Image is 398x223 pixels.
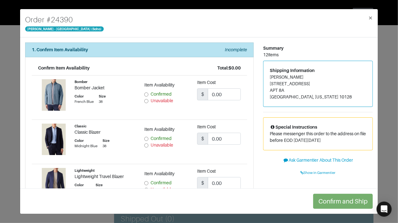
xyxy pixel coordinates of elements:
[151,187,173,192] span: Unavailable
[270,125,317,130] span: Special Instructions
[75,143,97,149] div: Midnight Blue
[270,74,366,100] address: [PERSON_NAME] [STREET_ADDRESS] APT 8A [GEOGRAPHIC_DATA], [US_STATE] 10128
[151,136,172,141] span: Confirmed
[38,65,90,71] div: Confirm Item Availability
[151,180,172,185] span: Confirmed
[270,131,366,144] p: Please messenger this order to the address on file before EOD [DATE][DATE]
[151,92,172,97] span: Confirmed
[75,168,135,173] div: Lightweight
[96,188,102,193] div: 38
[75,99,94,104] div: French Blue
[75,129,135,136] div: Classic Blazer
[75,79,135,85] div: Bomber
[263,45,373,52] div: Summary
[38,168,69,199] img: Product
[151,98,173,103] span: Unavailable
[75,138,97,143] div: Color
[99,99,106,104] div: 38
[38,79,69,111] img: Product
[197,168,216,175] label: Item Cost
[102,143,109,149] div: 38
[363,9,378,27] button: Close
[197,124,216,130] label: Item Cost
[263,155,373,165] button: Ask Garmentier About This Order
[99,94,106,99] div: Size
[75,124,135,129] div: Classic
[102,138,109,143] div: Size
[313,194,373,209] button: Confirm and Ship
[144,92,148,97] input: Confirmed
[197,133,208,145] span: $
[197,177,208,189] span: $
[197,79,216,86] label: Item Cost
[368,14,373,22] span: ×
[301,171,336,175] span: Show in Garmentier
[25,14,104,25] h4: Order # 24390
[144,188,148,192] input: Unavailable
[197,88,208,100] span: $
[144,181,148,185] input: Confirmed
[144,99,148,103] input: Unavailable
[75,188,91,193] div: Navy Blue
[25,26,104,31] span: [PERSON_NAME] - [GEOGRAPHIC_DATA] (Soho)
[144,126,174,133] label: Item Availability
[151,142,173,148] span: Unavailable
[32,47,88,52] strong: 1. Confirm Item Availability
[144,137,148,141] input: Confirmed
[144,143,148,148] input: Unavailable
[75,182,91,188] div: Color
[75,173,135,180] div: Lightweight Travel Blazer
[270,68,315,73] span: Shipping Information
[263,168,373,177] a: Show in Garmentier
[263,52,373,58] div: 12 items
[377,202,392,217] div: Open Intercom Messenger
[225,47,247,52] em: Incomplete
[38,124,69,155] img: Product
[75,94,94,99] div: Color
[144,170,174,177] label: Item Availability
[144,82,174,88] label: Item Availability
[96,182,102,188] div: Size
[217,65,241,71] div: Total: $0.00
[75,85,135,91] div: Bomber Jacket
